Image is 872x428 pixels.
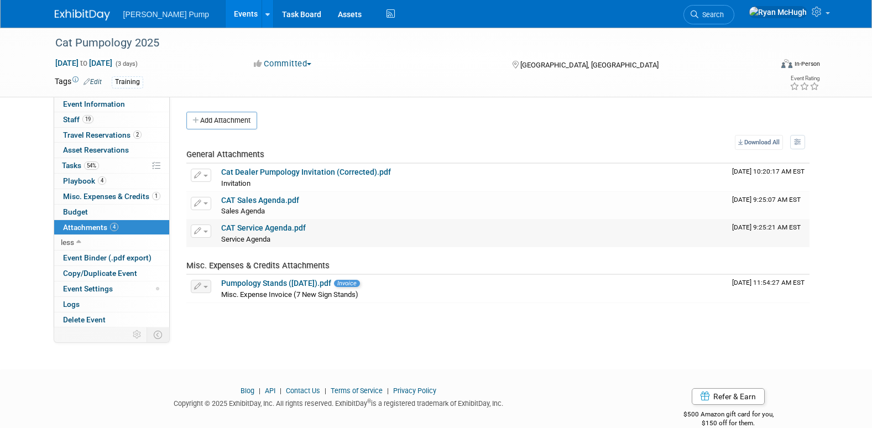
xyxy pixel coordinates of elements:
[84,161,99,170] span: 54%
[54,312,169,327] a: Delete Event
[54,250,169,265] a: Event Binder (.pdf export)
[735,135,783,150] a: Download All
[55,58,113,68] span: [DATE] [DATE]
[322,387,329,395] span: |
[639,419,818,428] div: $150 off for them.
[186,149,264,159] span: General Attachments
[63,284,113,293] span: Event Settings
[384,387,391,395] span: |
[781,59,792,68] img: Format-Inperson.png
[123,10,210,19] span: [PERSON_NAME] Pump
[728,192,810,220] td: Upload Timestamp
[707,58,821,74] div: Event Format
[639,403,818,428] div: $500 Amazon gift card for you,
[54,205,169,220] a: Budget
[54,220,169,235] a: Attachments4
[728,220,810,247] td: Upload Timestamp
[61,238,74,247] span: less
[732,196,801,203] span: Upload Timestamp
[54,128,169,143] a: Travel Reservations2
[63,192,160,201] span: Misc. Expenses & Credits
[133,131,142,139] span: 2
[152,192,160,200] span: 1
[63,300,80,309] span: Logs
[55,396,623,409] div: Copyright © 2025 ExhibitDay, Inc. All rights reserved. ExhibitDay is a registered trademark of Ex...
[221,168,391,176] a: Cat Dealer Pumpology Invitation (Corrected).pdf
[732,223,801,231] span: Upload Timestamp
[63,223,118,232] span: Attachments
[55,76,102,88] td: Tags
[732,168,805,175] span: Upload Timestamp
[790,76,819,81] div: Event Rating
[331,387,383,395] a: Terms of Service
[54,143,169,158] a: Asset Reservations
[79,59,89,67] span: to
[54,158,169,173] a: Tasks54%
[63,176,106,185] span: Playbook
[221,279,331,288] a: Pumpology Stands ([DATE]).pdf
[63,131,142,139] span: Travel Reservations
[728,164,810,191] td: Upload Timestamp
[54,112,169,127] a: Staff19
[54,189,169,204] a: Misc. Expenses & Credits1
[110,223,118,231] span: 4
[156,287,159,290] span: Modified Layout
[732,279,805,286] span: Upload Timestamp
[54,281,169,296] a: Event Settings
[698,11,724,19] span: Search
[63,100,125,108] span: Event Information
[794,60,820,68] div: In-Person
[54,97,169,112] a: Event Information
[367,398,371,404] sup: ®
[728,275,810,302] td: Upload Timestamp
[55,9,110,20] img: ExhibitDay
[250,58,316,70] button: Committed
[83,78,102,86] a: Edit
[112,76,143,88] div: Training
[63,253,152,262] span: Event Binder (.pdf export)
[221,207,265,215] span: Sales Agenda
[63,145,129,154] span: Asset Reservations
[221,196,299,205] a: CAT Sales Agenda.pdf
[221,290,358,299] span: Misc. Expense Invoice (7 New Sign Stands)
[221,223,306,232] a: CAT Service Agenda.pdf
[63,207,88,216] span: Budget
[51,33,755,53] div: Cat Pumpology 2025
[147,327,169,342] td: Toggle Event Tabs
[393,387,436,395] a: Privacy Policy
[63,115,93,124] span: Staff
[241,387,254,395] a: Blog
[749,6,807,18] img: Ryan McHugh
[54,266,169,281] a: Copy/Duplicate Event
[186,112,257,129] button: Add Attachment
[63,315,106,324] span: Delete Event
[82,115,93,123] span: 19
[277,387,284,395] span: |
[520,61,659,69] span: [GEOGRAPHIC_DATA], [GEOGRAPHIC_DATA]
[692,388,765,405] a: Refer & Earn
[114,60,138,67] span: (3 days)
[63,269,137,278] span: Copy/Duplicate Event
[286,387,320,395] a: Contact Us
[62,161,99,170] span: Tasks
[54,235,169,250] a: less
[186,260,330,270] span: Misc. Expenses & Credits Attachments
[683,5,734,24] a: Search
[128,327,147,342] td: Personalize Event Tab Strip
[334,280,360,287] span: Invoice
[221,235,270,243] span: Service Agenda
[265,387,275,395] a: API
[54,297,169,312] a: Logs
[98,176,106,185] span: 4
[256,387,263,395] span: |
[221,179,250,187] span: Invitation
[54,174,169,189] a: Playbook4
